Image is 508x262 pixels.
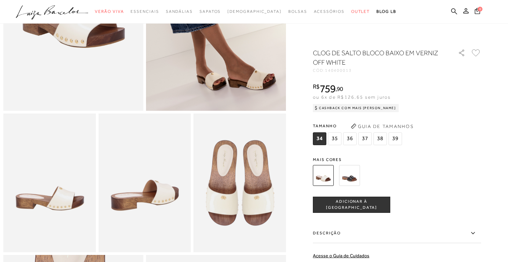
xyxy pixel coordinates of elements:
[288,5,307,18] a: categoryNavScreenReaderText
[313,132,326,145] span: 34
[99,113,191,252] img: image
[313,84,320,90] i: R$
[339,165,360,186] img: CLOG DE SALTO BLOCO BAIXO EM VERNIZ PRETO
[478,7,482,11] span: 0
[95,5,124,18] a: categoryNavScreenReaderText
[199,9,221,14] span: Sapatos
[313,253,369,258] a: Acesse o Guia de Cuidados
[131,9,159,14] span: Essenciais
[376,5,396,18] a: BLOG LB
[131,5,159,18] a: categoryNavScreenReaderText
[313,224,481,243] label: Descrição
[313,94,391,100] span: ou 6x de R$126,65 sem juros
[320,83,335,95] span: 759
[473,7,482,17] button: 0
[166,5,193,18] a: categoryNavScreenReaderText
[335,86,343,92] i: ,
[314,5,344,18] a: categoryNavScreenReaderText
[313,121,404,131] span: Tamanho
[313,48,439,67] h1: CLOG DE SALTO BLOCO BAIXO EM VERNIZ OFF WHITE
[328,132,341,145] span: 35
[313,197,390,213] button: ADICIONAR À [GEOGRAPHIC_DATA]
[288,9,307,14] span: Bolsas
[349,121,416,132] button: Guia de Tamanhos
[373,132,387,145] span: 38
[343,132,357,145] span: 36
[199,5,221,18] a: categoryNavScreenReaderText
[313,158,481,162] span: Mais cores
[376,9,396,14] span: BLOG LB
[389,132,402,145] span: 39
[313,165,334,186] img: CLOG DE SALTO BLOCO BAIXO EM VERNIZ OFF WHITE
[358,132,372,145] span: 37
[193,113,286,252] img: image
[325,68,352,73] span: 140400013
[313,104,399,112] div: Cashback com Mais [PERSON_NAME]
[313,68,447,72] div: CÓD:
[3,113,96,252] img: image
[227,9,282,14] span: [DEMOGRAPHIC_DATA]
[166,9,193,14] span: Sandálias
[337,85,343,92] span: 90
[351,9,370,14] span: Outlet
[351,5,370,18] a: categoryNavScreenReaderText
[313,199,390,210] span: ADICIONAR À [GEOGRAPHIC_DATA]
[95,9,124,14] span: Verão Viva
[314,9,344,14] span: Acessórios
[227,5,282,18] a: noSubCategoriesText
